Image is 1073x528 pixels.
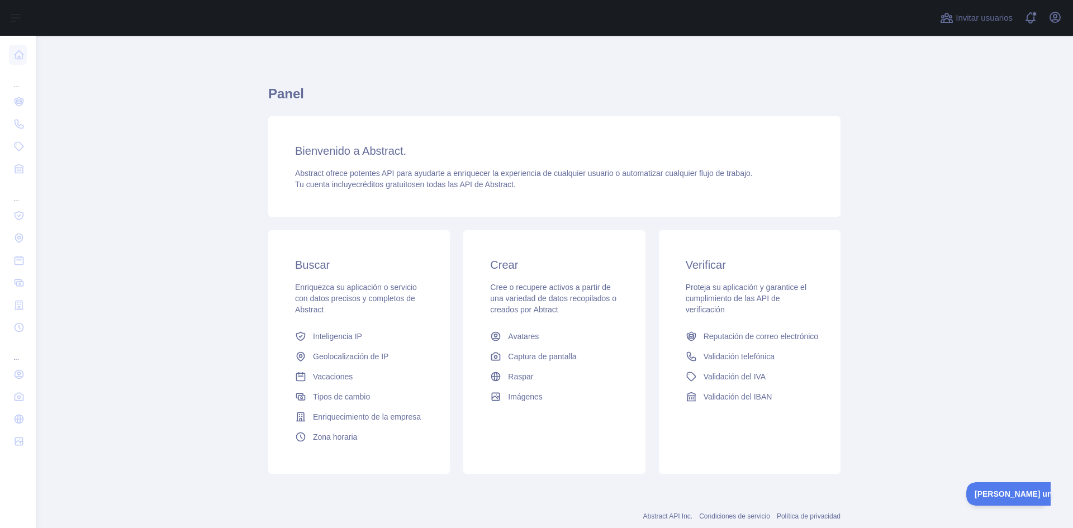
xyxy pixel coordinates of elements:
font: Abstract ofrece potentes API para ayudarte a enriquecer la experiencia de cualquier usuario o aut... [295,169,753,178]
font: Inteligencia IP [313,332,362,341]
a: Raspar [486,367,623,387]
font: Validación del IVA [704,372,766,381]
a: Inteligencia IP [291,326,428,346]
font: Captura de pantalla [508,352,576,361]
font: Raspar [508,372,533,381]
a: Avatares [486,326,623,346]
button: Invitar usuarios [938,9,1015,27]
font: Tipos de cambio [313,392,370,401]
font: Avatares [508,332,539,341]
a: Zona horaria [291,427,428,447]
font: Verificar [686,259,726,271]
a: Reputación de correo electrónico [681,326,818,346]
a: Imágenes [486,387,623,407]
font: Validación del IBAN [704,392,772,401]
font: ... [13,195,19,203]
font: en todas las API de Abstract. [416,180,516,189]
font: Enriquezca su aplicación o servicio con datos precisos y completos de Abstract [295,283,417,314]
font: Invitar usuarios [956,13,1013,22]
font: Zona horaria [313,432,357,441]
a: Abstract API Inc. [643,512,692,520]
a: Geolocalización de IP [291,346,428,367]
a: Enriquecimiento de la empresa [291,407,428,427]
a: Captura de pantalla [486,346,623,367]
font: Proteja su aplicación y garantice el cumplimiento de las API de verificación [686,283,806,314]
a: Condiciones de servicio [699,512,770,520]
a: Vacaciones [291,367,428,387]
font: Buscar [295,259,330,271]
font: créditos gratuitos [356,180,416,189]
font: Crear [490,259,518,271]
a: Validación del IVA [681,367,818,387]
font: Reputación de correo electrónico [704,332,818,341]
font: Bienvenido a Abstract. [295,145,406,157]
font: Geolocalización de IP [313,352,388,361]
font: Vacaciones [313,372,353,381]
font: Imágenes [508,392,542,401]
font: Cree o recupere activos a partir de una variedad de datos recopilados o creados por Abtract [490,283,616,314]
font: [PERSON_NAME] una pregunta [8,7,126,16]
font: Enriquecimiento de la empresa [313,412,421,421]
font: Validación telefónica [704,352,775,361]
a: Validación telefónica [681,346,818,367]
iframe: Activar/desactivar soporte al cliente [966,482,1051,506]
a: Validación del IBAN [681,387,818,407]
a: Política de privacidad [777,512,841,520]
font: Tu cuenta incluye [295,180,356,189]
font: ... [13,81,19,89]
font: ... [13,354,19,361]
font: Panel [268,86,304,101]
a: Tipos de cambio [291,387,428,407]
